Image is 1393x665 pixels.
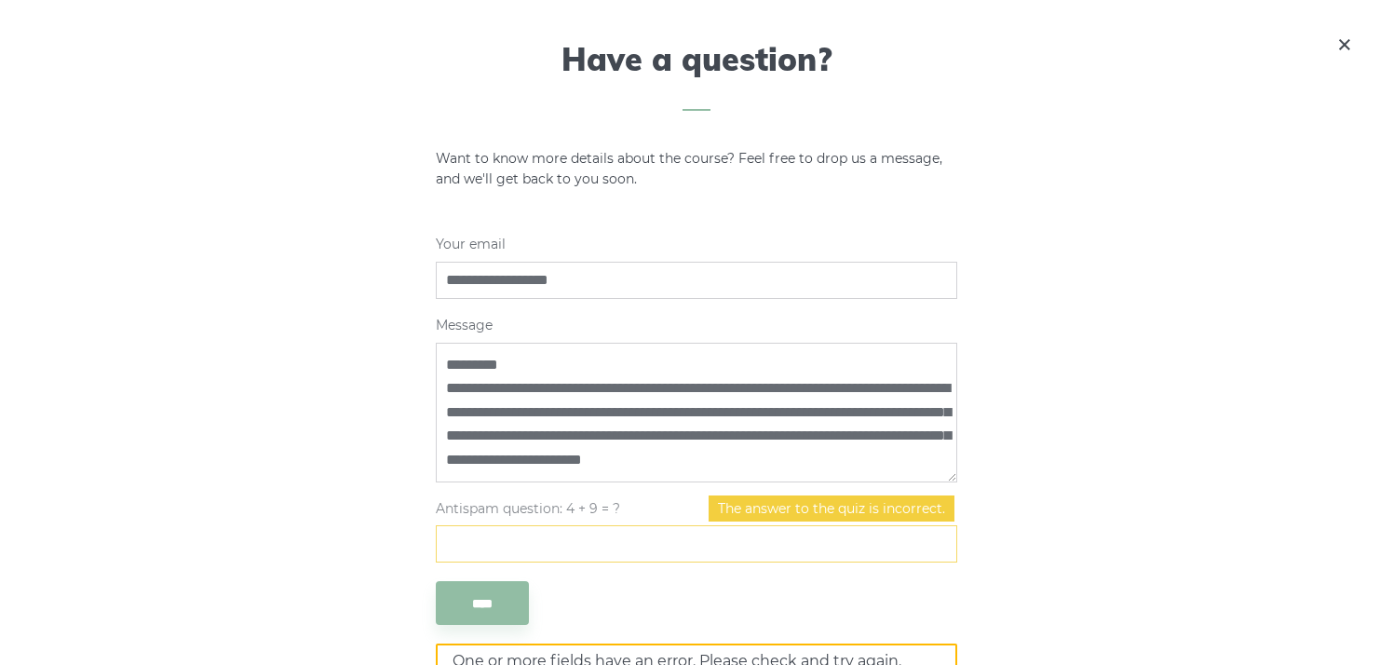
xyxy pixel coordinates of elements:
[436,237,957,299] label: Your email
[436,525,957,563] input: Antispam question: 4 + 9 = ?
[436,262,957,299] input: Your email
[436,500,620,517] span: Antispam question: 4 + 9 = ?
[709,495,954,522] span: The answer to the quiz is incorrect.
[436,148,957,191] p: Want to know more details about the course? Feel free to drop us a message, and we'll get back to...
[436,41,957,111] h5: Have a question?
[436,318,957,482] label: Message
[436,343,957,482] textarea: Message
